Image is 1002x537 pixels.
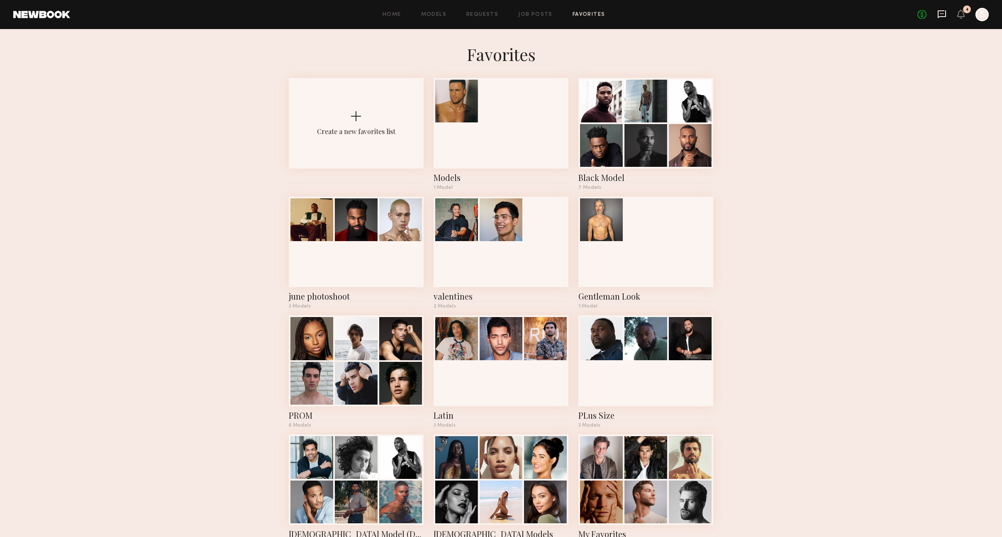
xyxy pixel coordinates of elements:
[289,290,424,302] div: june photoshoot
[434,423,568,428] div: 3 Models
[289,315,424,427] a: PROM6 Models
[578,410,713,421] div: PLus Size
[578,315,713,427] a: PLus Size3 Models
[434,410,568,421] div: Latin
[289,304,424,309] div: 3 Models
[317,127,395,136] div: Create a new favorites list
[975,8,989,21] a: S
[289,410,424,421] div: PROM
[434,78,568,190] a: Models1 Model
[289,197,424,309] a: june photoshoot3 Models
[434,290,568,302] div: valentines
[578,185,713,190] div: 7 Models
[421,12,446,17] a: Models
[518,12,553,17] a: Job Posts
[383,12,401,17] a: Home
[965,7,969,12] div: 4
[434,315,568,427] a: Latin3 Models
[578,172,713,183] div: Black Model
[466,12,498,17] a: Requests
[434,172,568,183] div: Models
[434,304,568,309] div: 2 Models
[573,12,605,17] a: Favorites
[578,197,713,309] a: Gentleman Look1 Model
[578,290,713,302] div: Gentleman Look
[578,304,713,309] div: 1 Model
[434,197,568,309] a: valentines2 Models
[289,78,424,197] button: Create a new favorites list
[289,423,424,428] div: 6 Models
[578,423,713,428] div: 3 Models
[578,78,713,190] a: Black Model7 Models
[434,185,568,190] div: 1 Model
